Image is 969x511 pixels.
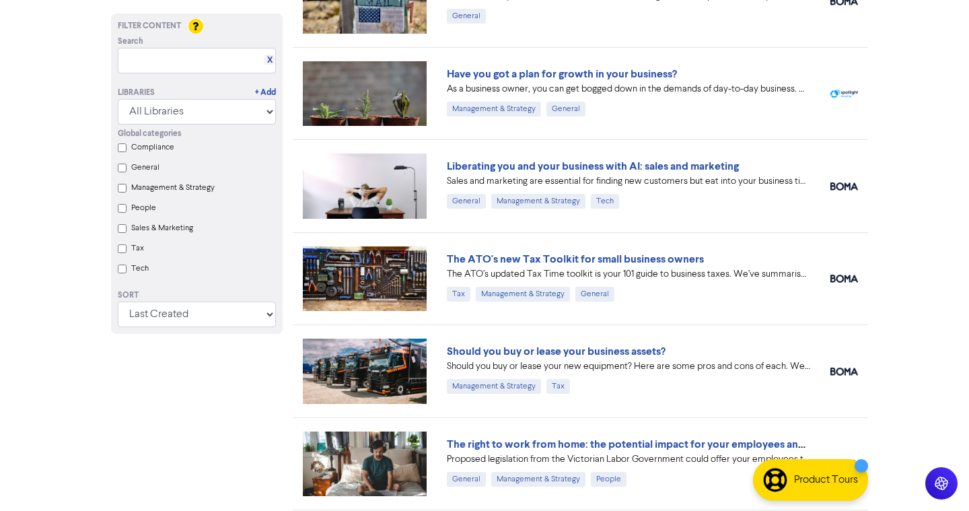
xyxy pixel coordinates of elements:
[131,182,215,194] label: Management & Strategy
[902,446,969,511] iframe: Chat Widget
[447,160,739,173] a: Liberating you and your business with AI: sales and marketing
[131,141,174,154] label: Compliance
[447,174,810,189] div: Sales and marketing are essential for finding new customers but eat into your business time. We e...
[575,287,614,302] div: General
[447,438,849,451] a: The right to work from home: the potential impact for your employees and business
[447,194,486,209] div: General
[830,275,858,283] img: boma
[118,289,276,302] div: Sort
[491,194,585,209] div: Management & Strategy
[447,345,666,358] a: Should you buy or lease your business assets?
[131,162,159,174] label: General
[131,222,193,234] label: Sales & Marketing
[118,128,276,140] div: Global categories
[546,379,570,394] div: Tax
[118,36,143,48] span: Search
[447,287,470,302] div: Tax
[118,87,155,99] div: Libraries
[830,368,858,376] img: boma_accounting
[255,87,276,99] a: + Add
[447,82,810,96] div: As a business owner, you can get bogged down in the demands of day-to-day business. We can help b...
[447,472,486,487] div: General
[447,252,704,266] a: The ATO's new Tax Toolkit for small business owners
[131,263,149,275] label: Tech
[447,102,541,116] div: Management & Strategy
[447,452,810,467] div: Proposed legislation from the Victorian Labor Government could offer your employees the right to ...
[591,472,626,487] div: People
[447,379,541,394] div: Management & Strategy
[131,202,156,214] label: People
[591,194,619,209] div: Tech
[476,287,570,302] div: Management & Strategy
[546,102,585,116] div: General
[131,242,144,254] label: Tax
[830,90,858,98] img: spotlight
[447,360,810,374] div: Should you buy or lease your new equipment? Here are some pros and cons of each. We also can revi...
[491,472,585,487] div: Management & Strategy
[447,267,810,281] div: The ATO’s updated Tax Time toolkit is your 101 guide to business taxes. We’ve summarised the key ...
[447,67,677,81] a: Have you got a plan for growth in your business?
[447,9,486,24] div: General
[830,182,858,191] img: boma
[118,20,276,32] div: Filter Content
[267,55,273,65] a: X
